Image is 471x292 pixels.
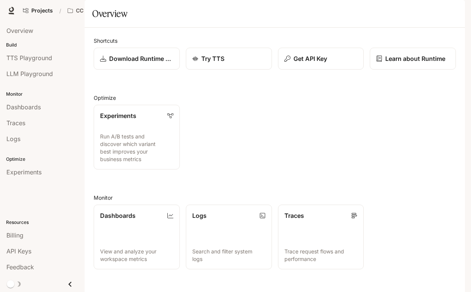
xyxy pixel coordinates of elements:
[201,54,224,63] p: Try TTS
[293,54,327,63] p: Get API Key
[92,6,127,21] h1: Overview
[100,133,173,163] p: Run A/B tests and discover which variant best improves your business metrics
[94,48,180,70] a: Download Runtime SDK
[94,205,180,269] a: DashboardsView and analyze your workspace metrics
[100,248,173,263] p: View and analyze your workspace metrics
[100,211,136,220] p: Dashboards
[94,194,456,202] h2: Monitor
[94,37,456,45] h2: Shortcuts
[94,105,180,169] a: ExperimentsRun A/B tests and discover which variant best improves your business metrics
[76,8,96,14] p: CC RPG
[64,3,107,18] button: All workspaces
[94,94,456,102] h2: Optimize
[186,48,272,70] a: Try TTS
[109,54,173,63] p: Download Runtime SDK
[192,211,207,220] p: Logs
[385,54,445,63] p: Learn about Runtime
[192,248,266,263] p: Search and filter system logs
[278,48,364,70] button: Get API Key
[284,211,304,220] p: Traces
[100,111,136,120] p: Experiments
[284,248,358,263] p: Trace request flows and performance
[20,3,56,18] a: Go to projects
[370,48,456,70] a: Learn about Runtime
[31,8,53,14] span: Projects
[56,7,64,15] div: /
[186,205,272,269] a: LogsSearch and filter system logs
[278,205,364,269] a: TracesTrace request flows and performance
